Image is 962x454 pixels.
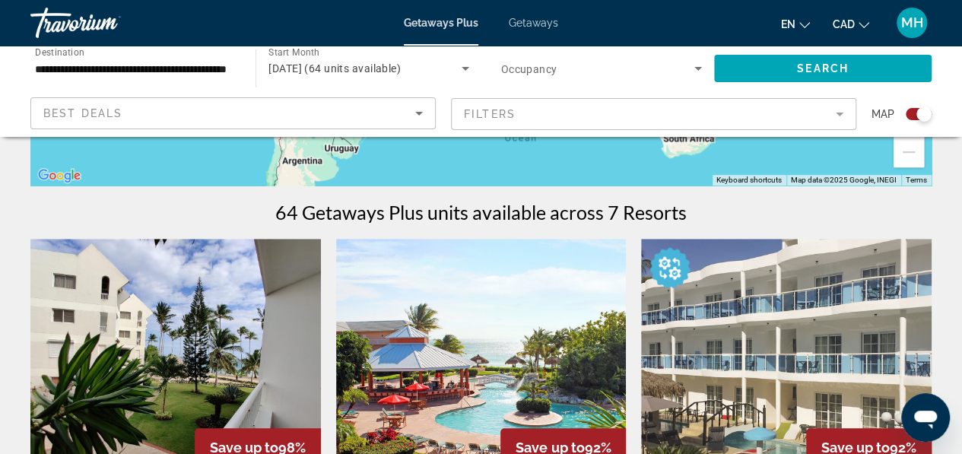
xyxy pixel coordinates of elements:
img: Google [34,166,84,186]
span: MH [901,15,923,30]
a: Getaways Plus [404,17,478,29]
button: Filter [451,97,856,131]
a: Getaways [509,17,558,29]
span: CAD [833,18,855,30]
span: Occupancy [501,63,557,75]
h1: 64 Getaways Plus units available across 7 Resorts [275,201,687,224]
span: Search [797,62,849,75]
button: Change language [781,13,810,35]
span: en [781,18,795,30]
iframe: Button to launch messaging window [901,393,950,442]
button: Keyboard shortcuts [716,175,782,186]
span: Map [872,103,894,125]
a: Travorium [30,3,183,43]
button: Search [714,55,932,82]
span: Best Deals [43,107,122,119]
span: Map data ©2025 Google, INEGI [791,176,897,184]
a: Open this area in Google Maps (opens a new window) [34,166,84,186]
mat-select: Sort by [43,104,423,122]
a: Terms (opens in new tab) [906,176,927,184]
span: Start Month [268,47,319,58]
span: Destination [35,46,84,57]
span: [DATE] (64 units available) [268,62,401,75]
button: User Menu [892,7,932,39]
button: Zoom out [894,137,924,167]
button: Change currency [833,13,869,35]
